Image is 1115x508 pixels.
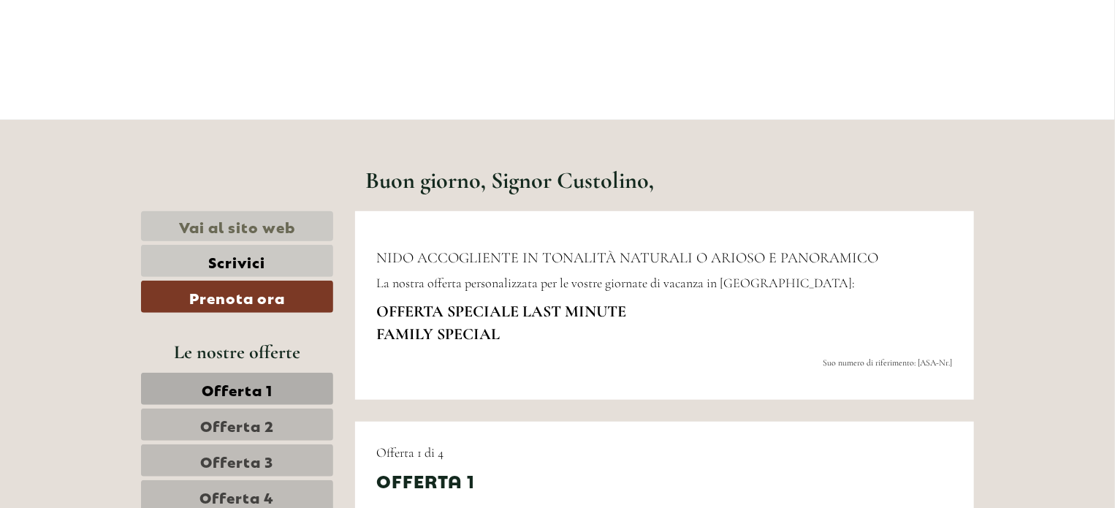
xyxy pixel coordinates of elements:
a: Prenota ora [141,281,333,313]
a: Vai al sito web [141,211,333,241]
a: Scrivici [141,245,333,277]
span: Offerta 4 [199,486,274,507]
span: NIDO ACCOGLIENTE IN TONALITÀ NATURALI O ARIOSO E PANORAMICO [377,249,879,267]
span: Offerta 2 [200,414,274,435]
span: Offerta 1 di 4 [377,444,444,460]
span: La nostra offerta personalizzata per le vostre giornate di vacanza in [GEOGRAPHIC_DATA]: [377,275,856,291]
div: mercoledì [247,11,329,36]
button: Invia [490,379,576,411]
span: Offerta 3 [200,450,273,471]
div: Offerta 1 [377,468,476,493]
div: Buon giorno, come possiamo aiutarla? [11,39,202,84]
strong: OFFERTA SPECIALE LAST MINUTE FAMILY SPECIAL [377,302,627,344]
span: Offerta 1 [202,379,273,399]
div: Le nostre offerte [141,338,333,365]
span: Suo numero di riferimento: [ASA-Nr.] [823,357,952,368]
small: 13:37 [22,71,195,81]
h1: Buon giorno, Signor Custolino, [366,167,655,193]
div: [GEOGRAPHIC_DATA] [22,42,195,54]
